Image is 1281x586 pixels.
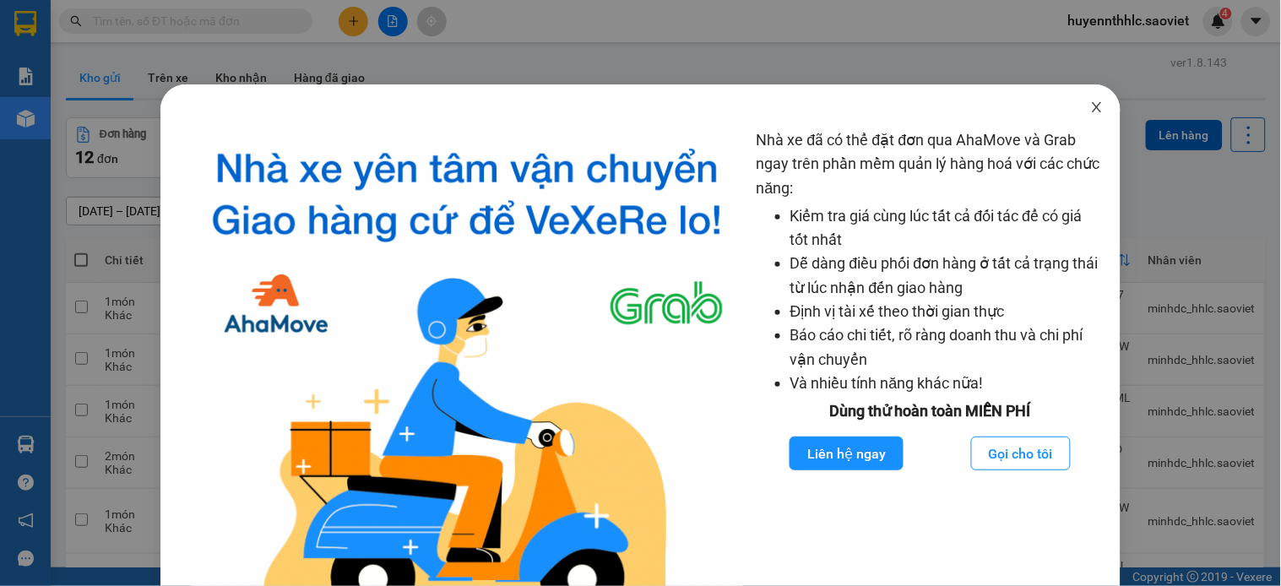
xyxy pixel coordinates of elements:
span: Liên hệ ngay [807,443,886,464]
li: Định vị tài xế theo thời gian thực [790,300,1105,323]
li: Và nhiều tính năng khác nữa! [790,372,1105,395]
span: close [1090,100,1104,114]
li: Báo cáo chi tiết, rõ ràng doanh thu và chi phí vận chuyển [790,323,1105,372]
button: Gọi cho tôi [971,437,1071,470]
button: Close [1073,84,1121,132]
div: Dùng thử hoàn toàn MIỄN PHÍ [757,399,1105,423]
button: Liên hệ ngay [790,437,904,470]
li: Dễ dàng điều phối đơn hàng ở tất cả trạng thái từ lúc nhận đến giao hàng [790,252,1105,300]
span: Gọi cho tôi [989,443,1053,464]
li: Kiểm tra giá cùng lúc tất cả đối tác để có giá tốt nhất [790,204,1105,252]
